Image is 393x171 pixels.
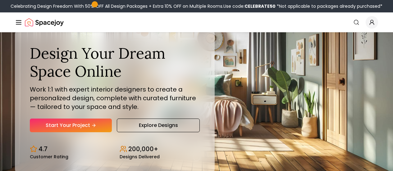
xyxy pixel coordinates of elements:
span: Use code: [223,3,276,9]
a: Explore Designs [117,119,199,132]
nav: Global [15,12,378,32]
div: Design stats [30,140,200,159]
small: Designs Delivered [120,155,160,159]
a: Spacejoy [25,16,64,29]
small: Customer Rating [30,155,68,159]
h1: Design Your Dream Space Online [30,44,200,80]
div: Celebrating Design Freedom With 50% OFF All Design Packages + Extra 10% OFF on Multiple Rooms. [11,3,382,9]
b: CELEBRATE50 [244,3,276,9]
p: 4.7 [39,145,48,153]
p: 200,000+ [128,145,158,153]
a: Start Your Project [30,119,112,132]
span: *Not applicable to packages already purchased* [276,3,382,9]
p: Work 1:1 with expert interior designers to create a personalized design, complete with curated fu... [30,85,200,111]
img: Spacejoy Logo [25,16,64,29]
